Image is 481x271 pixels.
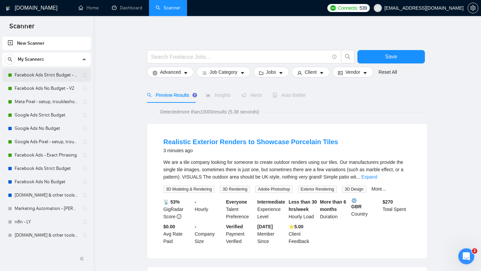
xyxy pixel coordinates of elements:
span: Connects: [338,4,358,12]
button: Save [357,50,425,63]
b: 📡 53% [163,199,180,205]
span: holder [82,112,88,118]
b: [DATE] [257,224,273,229]
span: 2 [472,248,477,254]
span: Preview Results [147,92,195,98]
button: settingAdvancedcaret-down [147,67,194,77]
a: dashboardDashboard [112,5,142,11]
b: More than 6 months [320,199,346,212]
span: setting [153,70,157,75]
b: Less than 30 hrs/week [289,199,317,212]
span: holder [82,153,88,158]
span: search [147,93,152,97]
a: New Scanner [8,37,86,50]
div: 3 minutes ago [163,147,338,155]
a: Facebook Ads - Exact Phrasing [15,149,78,162]
b: GBR [351,198,380,209]
span: holder [82,246,88,251]
span: 3D Design [342,186,366,193]
span: user [297,70,302,75]
span: holder [82,206,88,211]
button: userClientcaret-down [292,67,330,77]
input: Search Freelance Jobs... [151,53,329,61]
span: bars [202,70,207,75]
span: Insights [206,92,230,98]
span: robot [273,93,277,97]
span: 3D Rendering [220,186,250,193]
div: Avg Rate Paid [162,223,193,245]
span: Save [385,52,397,61]
li: My Scanners [2,53,91,269]
div: GigRadar Score [162,198,193,220]
a: Facebook Ads No Budget [15,175,78,189]
span: My Scanners [18,53,44,66]
div: We are a tile company looking for someone to create outdoor renders using our tiles. Our manufact... [163,159,411,181]
b: - [195,199,196,205]
span: Advanced [160,68,181,76]
span: holder [82,126,88,131]
span: We are a tile company looking for someone to create outdoor renders using our tiles. Our manufact... [163,160,404,180]
img: upwork-logo.png [330,5,336,11]
span: holder [82,86,88,91]
span: 3D Modeling & Rendering [163,186,214,193]
b: - [195,224,196,229]
div: Member Since [256,223,287,245]
span: caret-down [183,70,188,75]
span: user [375,6,380,10]
div: Client Feedback [287,223,319,245]
span: Client [305,68,317,76]
span: folder [259,70,264,75]
span: 539 [359,4,367,12]
div: Total Spent [381,198,413,220]
span: holder [82,99,88,104]
span: holder [82,233,88,238]
a: Marketing Automation - [PERSON_NAME] [15,242,78,255]
span: holder [82,219,88,225]
span: caret-down [279,70,283,75]
a: setting [468,5,478,11]
li: New Scanner [2,37,91,50]
a: More... [371,186,386,192]
a: Reset All [378,68,397,76]
a: Facebook Ads Strict Budget - V2 [15,68,78,82]
a: [DOMAIN_NAME] & other tools - [PERSON_NAME] [15,189,78,202]
span: area-chart [206,93,210,97]
button: setting [468,3,478,13]
span: ... [356,174,360,180]
span: holder [82,72,88,78]
span: holder [82,193,88,198]
div: Company Size [193,223,225,245]
div: Hourly Load [287,198,319,220]
div: Hourly [193,198,225,220]
span: holder [82,166,88,171]
div: Country [350,198,381,220]
span: holder [82,139,88,145]
span: caret-down [240,70,245,75]
div: Experience Level [256,198,287,220]
span: notification [242,93,246,97]
a: Google Ads No Budget [15,122,78,135]
span: search [341,54,354,60]
a: searchScanner [156,5,180,11]
a: Meta Pixel - setup, troubleshooting, tracking [15,95,78,108]
a: Google Ads Strict Budget [15,108,78,122]
span: info-circle [177,214,181,219]
span: Alerts [242,92,262,98]
div: Talent Preference [225,198,256,220]
a: Facebook Ads Strict Budget [15,162,78,175]
a: Facebook Ads No Budget - V2 [15,82,78,95]
span: Exterior Rendering [298,186,337,193]
button: idcardVendorcaret-down [332,67,373,77]
button: folderJobscaret-down [253,67,289,77]
span: Job Category [209,68,237,76]
button: barsJob Categorycaret-down [196,67,250,77]
span: caret-down [363,70,367,75]
div: Tooltip anchor [192,92,198,98]
a: homeHome [78,5,99,11]
button: search [5,54,15,65]
a: n8n - LY [15,215,78,229]
div: Payment Verified [225,223,256,245]
span: search [5,57,15,62]
span: caret-down [319,70,324,75]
